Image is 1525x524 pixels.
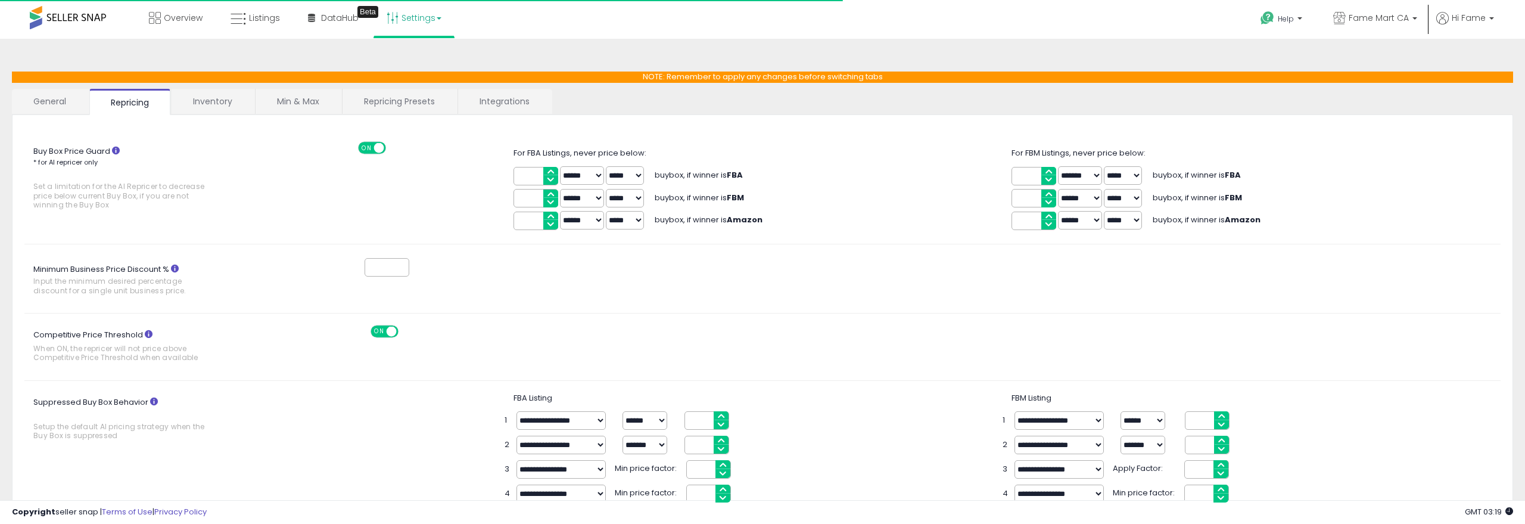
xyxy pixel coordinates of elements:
[24,393,256,447] label: Suppressed Buy Box Behavior
[1251,2,1314,39] a: Help
[505,415,511,426] span: 1
[727,214,762,225] b: Amazon
[1113,460,1178,475] span: Apply Factor:
[164,12,203,24] span: Overview
[154,506,207,517] a: Privacy Policy
[357,6,378,18] div: Tooltip anchor
[396,327,415,337] span: OFF
[505,488,511,500] span: 4
[321,12,359,24] span: DataHub
[89,89,170,115] a: Repricing
[1452,12,1486,24] span: Hi Fame
[1153,192,1242,203] span: buybox, if winner is
[384,142,403,153] span: OFF
[1012,392,1051,404] span: FBM Listing
[513,147,646,159] span: For FBA Listings, never price below:
[1225,192,1242,203] b: FBM
[1003,439,1009,451] span: 2
[505,464,511,475] span: 3
[1003,464,1009,475] span: 3
[1436,12,1494,39] a: Hi Fame
[343,89,456,114] a: Repricing Presets
[1260,11,1275,26] i: Get Help
[655,192,744,203] span: buybox, if winner is
[24,142,256,216] label: Buy Box Price Guard
[615,485,680,499] span: Min price factor:
[12,72,1513,83] p: NOTE: Remember to apply any changes before switching tabs
[1003,415,1009,426] span: 1
[249,12,280,24] span: Listings
[12,89,88,114] a: General
[12,506,55,517] strong: Copyright
[24,325,256,368] label: Competitive Price Threshold
[1465,506,1513,517] span: 2025-10-7 03:19 GMT
[33,277,214,295] span: Input the minimum desired percentage discount for a single unit business price.
[513,392,552,404] span: FBA Listing
[12,507,207,518] div: seller snap | |
[1113,485,1178,499] span: Min price factor:
[1012,147,1146,159] span: For FBM Listings, never price below:
[372,327,387,337] span: ON
[33,182,214,209] span: Set a limitation for the AI Repricer to decrease price below current Buy Box, if you are not winn...
[1225,169,1241,181] b: FBA
[24,261,256,302] label: Minimum Business Price Discount %
[359,142,374,153] span: ON
[33,344,214,362] span: When ON, the repricer will not price above Competitive Price Threshold when available
[33,157,98,167] small: * for AI repricer only
[1349,12,1409,24] span: Fame Mart CA
[615,460,680,475] span: Min price factor:
[172,89,254,114] a: Inventory
[256,89,341,114] a: Min & Max
[102,506,152,517] a: Terms of Use
[655,169,743,181] span: buybox, if winner is
[458,89,551,114] a: Integrations
[1003,488,1009,500] span: 4
[655,214,762,225] span: buybox, if winner is
[505,439,511,451] span: 2
[727,192,744,203] b: FBM
[33,422,214,441] span: Setup the default AI pricing strategy when the Buy Box is suppressed
[1153,169,1241,181] span: buybox, if winner is
[1153,214,1261,225] span: buybox, if winner is
[1225,214,1261,225] b: Amazon
[1278,14,1294,24] span: Help
[727,169,743,181] b: FBA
